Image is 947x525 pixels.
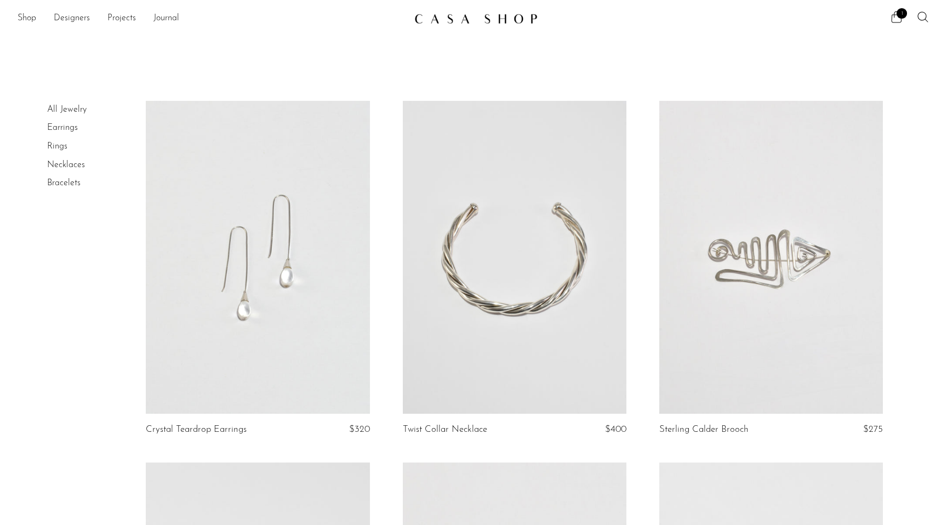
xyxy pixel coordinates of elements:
span: $320 [349,425,370,434]
span: $400 [605,425,626,434]
a: Journal [153,12,179,26]
a: Projects [107,12,136,26]
a: Bracelets [47,179,81,187]
a: Twist Collar Necklace [403,425,487,435]
a: All Jewelry [47,105,87,114]
a: Sterling Calder Brooch [659,425,749,435]
a: Designers [54,12,90,26]
a: Shop [18,12,36,26]
a: Earrings [47,123,78,132]
a: Necklaces [47,161,85,169]
span: 1 [897,8,907,19]
a: Rings [47,142,67,151]
span: $275 [863,425,883,434]
a: Crystal Teardrop Earrings [146,425,247,435]
nav: Desktop navigation [18,9,406,28]
ul: NEW HEADER MENU [18,9,406,28]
